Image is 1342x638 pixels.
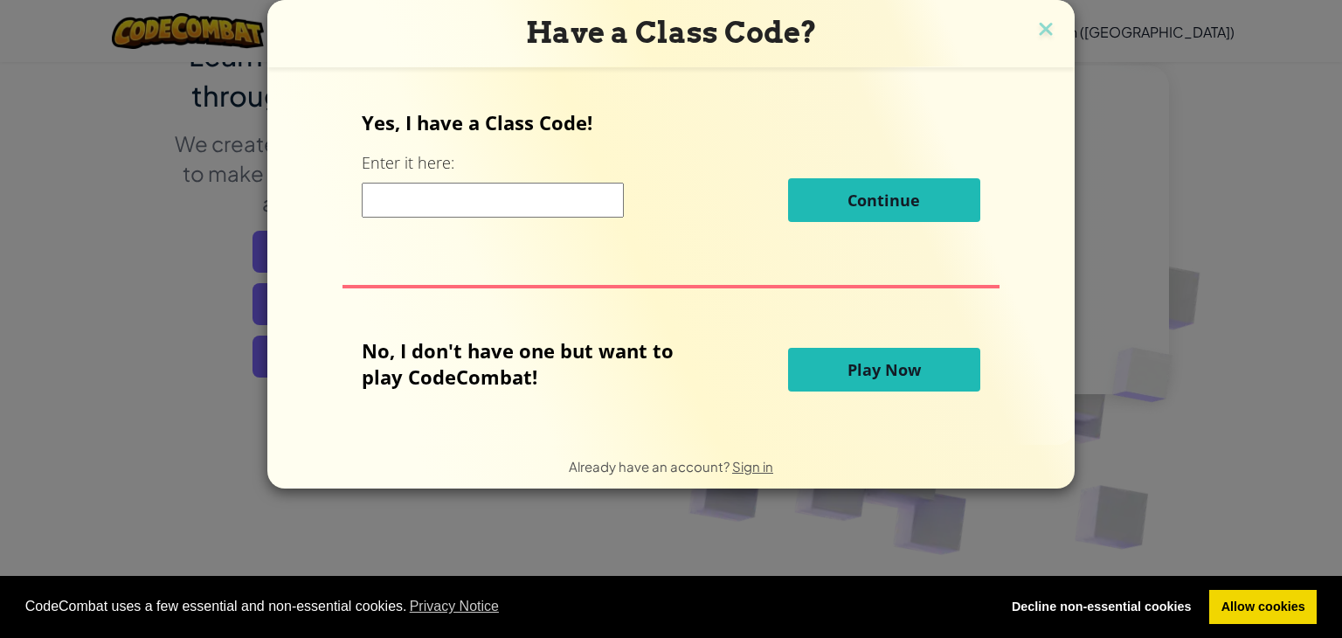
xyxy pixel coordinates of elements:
span: CodeCombat uses a few essential and non-essential cookies. [25,593,986,620]
a: allow cookies [1209,590,1317,625]
span: Continue [847,190,920,211]
a: Sign in [732,458,773,475]
p: Yes, I have a Class Code! [362,109,979,135]
img: close icon [1034,17,1057,44]
button: Play Now [788,348,980,392]
p: No, I don't have one but want to play CodeCombat! [362,337,700,390]
span: Already have an account? [569,458,732,475]
span: Play Now [847,359,921,380]
button: Continue [788,178,980,222]
span: Have a Class Code? [526,15,817,50]
label: Enter it here: [362,152,454,174]
a: learn more about cookies [407,593,502,620]
a: deny cookies [1000,590,1203,625]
